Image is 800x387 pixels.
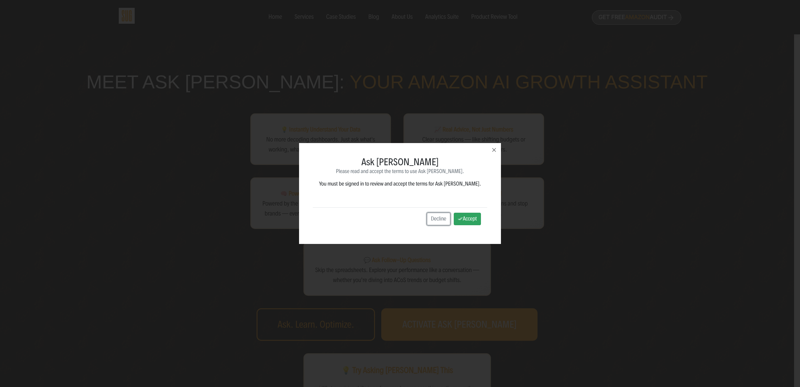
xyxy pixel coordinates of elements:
button: Accept [454,213,481,225]
div: You must be signed in to review and accept the terms for Ask [PERSON_NAME]. [313,175,487,207]
h3: Ask [PERSON_NAME] [313,157,487,167]
button: Decline [427,213,450,225]
button: Close [487,143,501,157]
p: Please read and accept the terms to use Ask [PERSON_NAME]. [313,167,487,175]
